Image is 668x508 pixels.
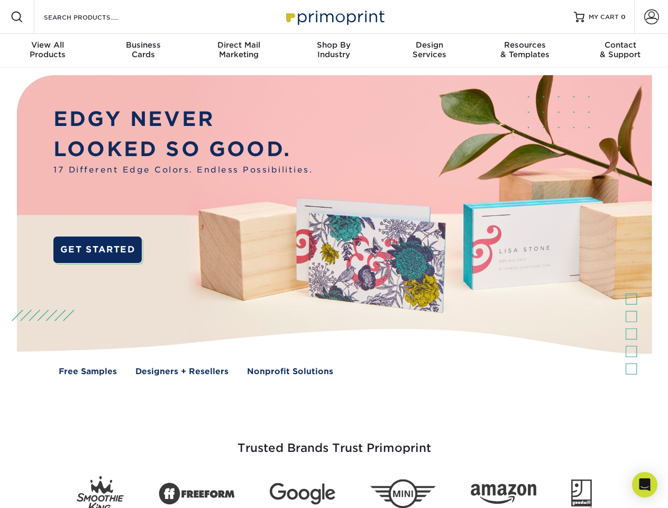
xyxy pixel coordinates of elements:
span: Direct Mail [191,40,286,50]
span: 17 Different Edge Colors. Endless Possibilities. [53,164,313,176]
h3: Trusted Brands Trust Primoprint [25,416,644,468]
a: DesignServices [382,34,477,68]
img: Primoprint [281,5,387,28]
span: Design [382,40,477,50]
span: Business [95,40,190,50]
input: SEARCH PRODUCTS..... [43,11,146,23]
span: Resources [477,40,572,50]
img: Goodwill [571,479,592,508]
span: Shop By [286,40,381,50]
div: Industry [286,40,381,59]
p: EDGY NEVER [53,104,313,134]
a: Designers + Resellers [135,366,228,378]
div: Cards [95,40,190,59]
div: Open Intercom Messenger [632,472,657,497]
a: BusinessCards [95,34,190,68]
iframe: Google Customer Reviews [3,476,90,504]
a: Shop ByIndustry [286,34,381,68]
a: Direct MailMarketing [191,34,286,68]
div: Marketing [191,40,286,59]
a: Nonprofit Solutions [247,366,333,378]
div: & Templates [477,40,572,59]
a: Contact& Support [573,34,668,68]
div: Services [382,40,477,59]
img: Amazon [471,484,536,504]
span: 0 [621,13,626,21]
a: Resources& Templates [477,34,572,68]
a: GET STARTED [53,237,142,263]
span: Contact [573,40,668,50]
img: Google [270,483,335,505]
span: MY CART [589,13,619,22]
div: & Support [573,40,668,59]
p: LOOKED SO GOOD. [53,134,313,165]
a: Free Samples [59,366,117,378]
